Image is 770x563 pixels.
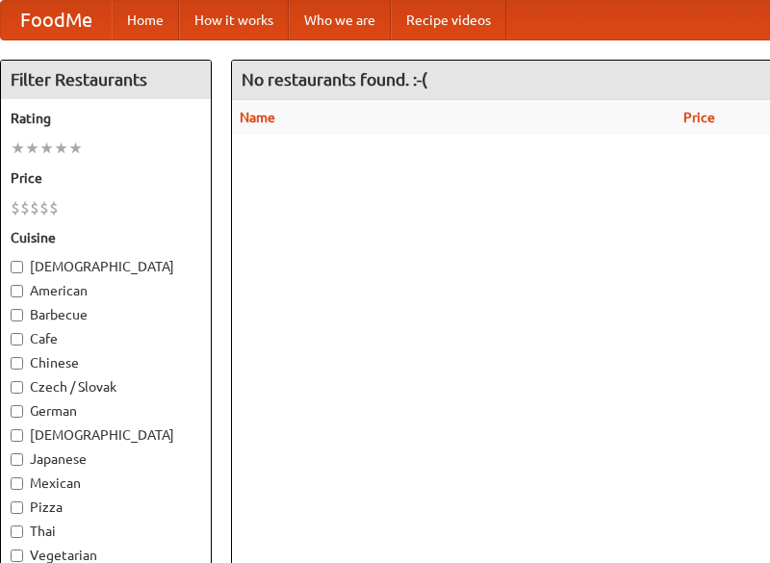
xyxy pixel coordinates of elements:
li: $ [49,197,59,218]
h5: Price [11,168,201,188]
li: $ [30,197,39,218]
input: Chinese [11,357,23,370]
label: Chinese [11,353,201,372]
input: Barbecue [11,309,23,321]
label: [DEMOGRAPHIC_DATA] [11,257,201,276]
input: Czech / Slovak [11,381,23,394]
ng-pluralize: No restaurants found. :-( [242,70,427,89]
li: $ [39,197,49,218]
input: American [11,285,23,297]
label: Mexican [11,473,201,493]
label: German [11,401,201,421]
label: Czech / Slovak [11,377,201,397]
h5: Cuisine [11,228,201,247]
li: $ [20,197,30,218]
a: Recipe videos [391,1,506,39]
li: ★ [68,138,83,159]
input: [DEMOGRAPHIC_DATA] [11,261,23,273]
a: Name [240,110,275,125]
a: How it works [179,1,289,39]
label: American [11,281,201,300]
a: FoodMe [1,1,112,39]
input: Thai [11,525,23,538]
label: [DEMOGRAPHIC_DATA] [11,425,201,445]
input: Cafe [11,333,23,345]
h5: Rating [11,109,201,128]
li: $ [11,197,20,218]
label: Cafe [11,329,201,348]
input: Pizza [11,501,23,514]
label: Barbecue [11,305,201,324]
a: Price [683,110,715,125]
input: German [11,405,23,418]
input: Mexican [11,477,23,490]
h4: Filter Restaurants [1,61,211,99]
input: [DEMOGRAPHIC_DATA] [11,429,23,442]
li: ★ [54,138,68,159]
label: Pizza [11,498,201,517]
a: Who we are [289,1,391,39]
input: Japanese [11,453,23,466]
li: ★ [25,138,39,159]
label: Thai [11,522,201,541]
a: Home [112,1,179,39]
li: ★ [11,138,25,159]
li: ★ [39,138,54,159]
label: Japanese [11,449,201,469]
input: Vegetarian [11,550,23,562]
